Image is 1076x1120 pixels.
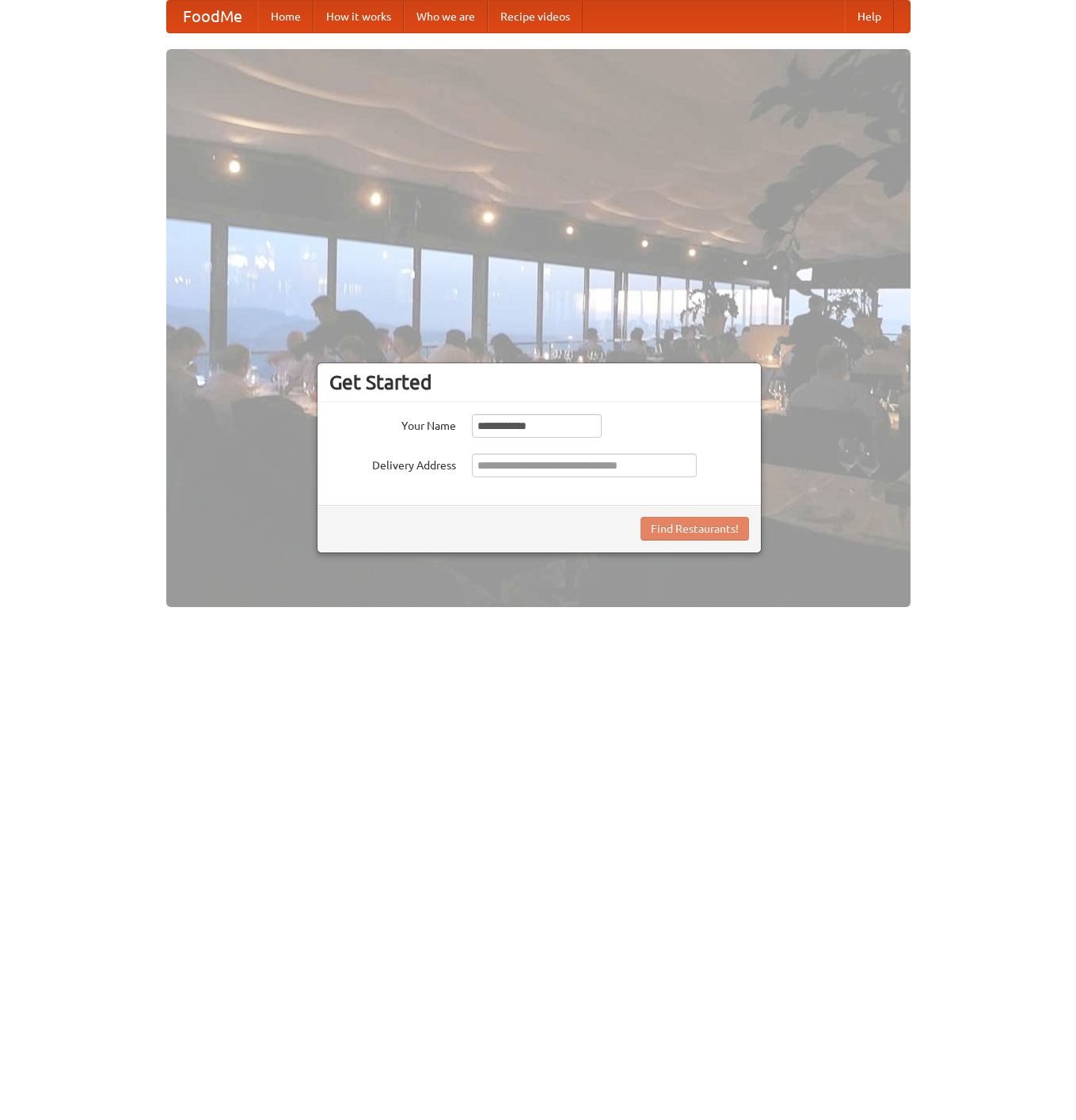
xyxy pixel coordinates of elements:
[314,1,404,32] a: How it works
[404,1,488,32] a: Who we are
[258,1,314,32] a: Home
[167,1,258,32] a: FoodMe
[641,517,749,541] button: Find Restaurants!
[329,370,749,394] h3: Get Started
[329,414,456,434] label: Your Name
[488,1,583,32] a: Recipe videos
[329,454,456,473] label: Delivery Address
[845,1,894,32] a: Help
